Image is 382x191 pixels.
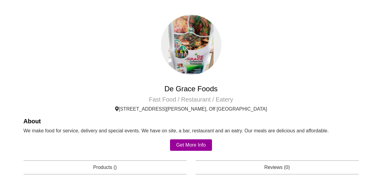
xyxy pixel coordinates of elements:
[24,118,41,125] b: About
[24,127,359,134] p: We make food for service, delivery and special events. We have on site, a bar, restaurant and an ...
[24,160,187,174] p: Products ()
[161,15,221,75] img: logo
[196,160,359,174] p: Reviews (0)
[24,85,359,93] h4: De Grace Foods
[170,139,212,151] a: Get More Info
[24,96,359,103] h5: Fast Food / Restaurant / Eatery
[24,105,359,113] p: [STREET_ADDRESS][PERSON_NAME], Off [GEOGRAPHIC_DATA]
